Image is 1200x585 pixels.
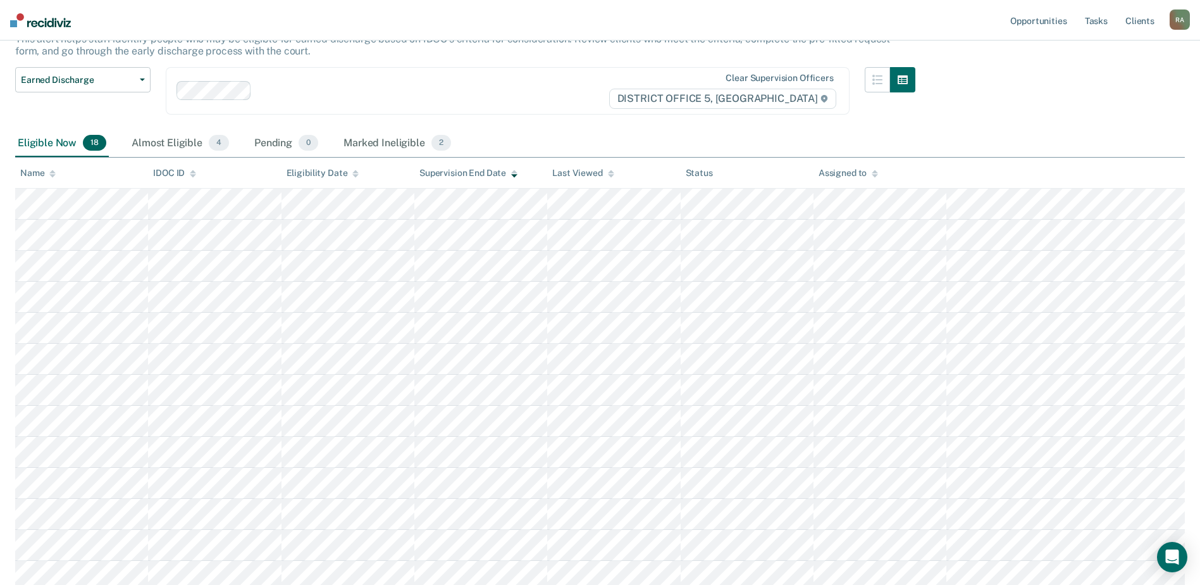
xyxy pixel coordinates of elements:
div: Almost Eligible4 [129,130,232,158]
div: Open Intercom Messenger [1157,542,1187,572]
span: 18 [83,135,106,151]
div: Name [20,168,56,179]
div: Pending0 [252,130,321,158]
img: Recidiviz [10,13,71,27]
span: 2 [431,135,451,151]
span: Earned Discharge [21,75,135,85]
p: This alert helps staff identify people who may be eligible for earned discharge based on IDOC’s c... [15,33,890,57]
button: Earned Discharge [15,67,151,92]
div: Supervision End Date [419,168,517,179]
div: Status [686,168,713,179]
div: Last Viewed [552,168,614,179]
div: Assigned to [819,168,878,179]
div: IDOC ID [153,168,196,179]
div: Eligible Now18 [15,130,109,158]
span: 0 [299,135,318,151]
div: Clear supervision officers [726,73,833,84]
span: DISTRICT OFFICE 5, [GEOGRAPHIC_DATA] [609,89,836,109]
span: 4 [209,135,229,151]
div: Eligibility Date [287,168,359,179]
div: Marked Ineligible2 [341,130,454,158]
button: RA [1170,9,1190,30]
div: R A [1170,9,1190,30]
